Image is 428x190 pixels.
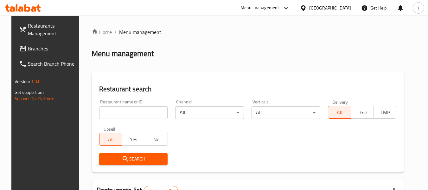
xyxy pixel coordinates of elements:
[354,108,371,117] span: TGO
[331,108,348,117] span: All
[99,133,122,146] button: All
[28,60,78,68] span: Search Branch Phone
[92,49,154,59] h2: Menu management
[31,77,41,86] span: 1.0.0
[28,45,78,52] span: Branches
[175,106,244,119] div: All
[351,106,374,119] button: TGO
[14,41,83,56] a: Branches
[309,4,351,11] div: [GEOGRAPHIC_DATA]
[99,153,168,165] button: Search
[240,4,279,12] div: Menu-management
[14,56,83,71] a: Search Branch Phone
[15,88,44,96] span: Get support on:
[328,106,351,119] button: All
[104,127,115,131] label: Upsell
[92,28,112,36] a: Home
[99,84,397,94] h2: Restaurant search
[376,108,394,117] span: TMP
[104,155,163,163] span: Search
[114,28,117,36] li: /
[119,28,161,36] span: Menu management
[28,22,78,37] span: Restaurants Management
[145,133,168,146] button: No
[99,106,168,119] input: Search for restaurant name or ID..
[125,135,143,144] span: Yes
[92,28,404,36] nav: breadcrumb
[374,106,397,119] button: TMP
[102,135,120,144] span: All
[332,100,348,104] label: Delivery
[148,135,165,144] span: No
[15,77,30,86] span: Version:
[252,106,320,119] div: All
[15,95,55,103] a: Support.OpsPlatform
[14,18,83,41] a: Restaurants Management
[122,133,145,146] button: Yes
